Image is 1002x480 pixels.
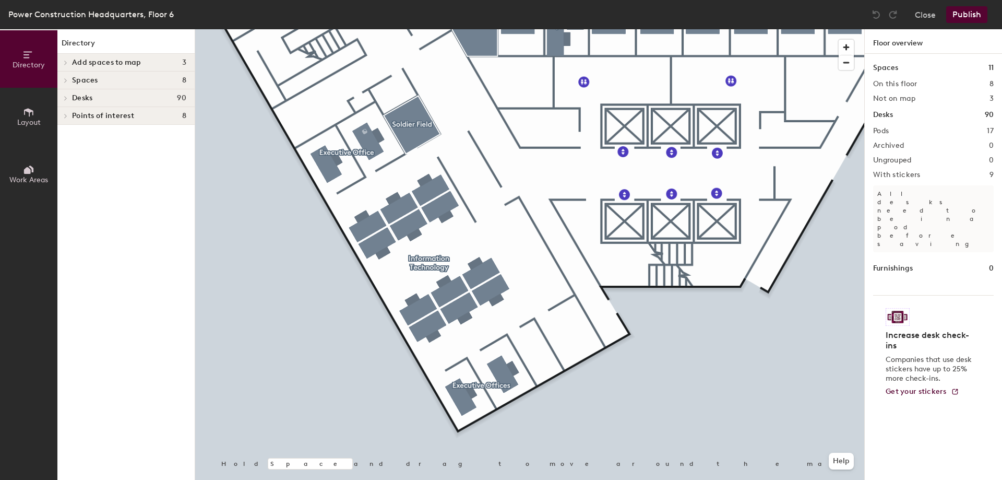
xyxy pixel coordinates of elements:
[873,185,994,252] p: All desks need to be in a pod before saving
[17,118,41,127] span: Layout
[873,171,921,179] h2: With stickers
[946,6,987,23] button: Publish
[873,263,913,274] h1: Furnishings
[989,142,994,150] h2: 0
[873,109,893,121] h1: Desks
[182,76,186,85] span: 8
[72,58,141,67] span: Add spaces to map
[873,62,898,74] h1: Spaces
[865,29,1002,54] h1: Floor overview
[886,355,975,383] p: Companies that use desk stickers have up to 25% more check-ins.
[72,94,92,102] span: Desks
[873,142,904,150] h2: Archived
[873,80,917,88] h2: On this floor
[886,330,975,351] h4: Increase desk check-ins
[988,62,994,74] h1: 11
[871,9,881,20] img: Undo
[886,387,947,396] span: Get your stickers
[987,127,994,135] h2: 17
[182,112,186,120] span: 8
[886,308,910,326] img: Sticker logo
[8,8,174,21] div: Power Construction Headquarters, Floor 6
[915,6,936,23] button: Close
[72,112,134,120] span: Points of interest
[182,58,186,67] span: 3
[985,109,994,121] h1: 90
[989,156,994,165] h2: 0
[873,127,889,135] h2: Pods
[177,94,186,102] span: 90
[888,9,898,20] img: Redo
[989,95,994,103] h2: 3
[989,80,994,88] h2: 8
[873,95,915,103] h2: Not on map
[829,453,854,470] button: Help
[989,263,994,274] h1: 0
[72,76,98,85] span: Spaces
[989,171,994,179] h2: 9
[886,388,959,396] a: Get your stickers
[873,156,912,165] h2: Ungrouped
[13,61,45,69] span: Directory
[57,38,195,54] h1: Directory
[9,175,48,184] span: Work Areas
